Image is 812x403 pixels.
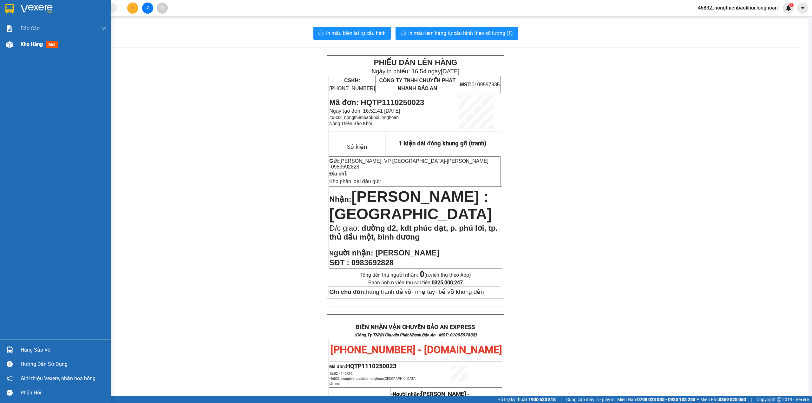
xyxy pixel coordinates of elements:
[693,4,783,12] span: 46832_nongthienbaokhoi.longhoan
[157,3,168,14] button: aim
[329,364,396,369] span: Mã đơn:
[21,345,106,355] div: Hàng sắp về
[497,396,556,403] span: Hỗ trợ kỹ thuật:
[334,248,373,257] span: gười nhận:
[7,390,13,396] span: message
[331,164,359,169] span: 0983692828
[351,258,394,267] span: 0983692828
[329,121,372,126] span: Nông Thiên Bảo Khôi
[340,158,445,164] span: [PERSON_NAME]: VP [GEOGRAPHIC_DATA]
[399,140,486,147] span: 1 kiện dài đóng khung gỗ (tranh)
[344,78,360,83] strong: CSKH:
[329,78,375,91] span: [PHONE_NUMBER]
[408,29,513,37] span: In mẫu tem hàng tự cấu hình theo số lượng (1)
[318,30,324,36] span: printer
[3,22,48,33] span: [PHONE_NUMBER]
[329,158,339,164] strong: Gửi:
[379,78,455,91] span: CÔNG TY TNHH CHUYỂN PHÁT NHANH BẢO AN
[789,3,794,7] sup: 1
[329,258,349,267] strong: SĐT :
[331,344,502,356] span: [PHONE_NUMBER] - [DOMAIN_NAME]
[5,4,14,14] img: logo-vxr
[420,270,424,279] strong: 0
[329,288,366,295] strong: Ghi chú đơn:
[329,158,488,169] span: [PERSON_NAME] -
[329,158,488,169] span: -
[329,224,361,232] span: Đ/c giao:
[329,188,492,222] span: [PERSON_NAME] : [GEOGRAPHIC_DATA]
[313,27,391,40] button: printerIn mẫu biên lai tự cấu hình
[617,396,695,403] span: Miền Nam
[800,5,806,11] span: caret-down
[21,360,106,369] div: Hướng dẫn sử dụng
[7,361,13,367] span: question-circle
[374,58,457,67] strong: PHIẾU DÁN LÊN HÀNG
[700,396,746,403] span: Miền Bắc
[21,388,106,398] div: Phản hồi
[368,280,463,286] span: Phản ánh n.viên thu sai tiền:
[329,224,498,241] span: đường d2, kđt phúc đạt, p. phú lơi, tp. thủ dầu một, bình dương
[6,25,13,32] img: solution-icon
[460,82,500,87] span: 0109597835
[393,391,466,397] span: Người nhận:
[21,24,40,32] span: Báo cáo
[145,6,150,10] span: file-add
[460,82,471,87] strong: MST:
[719,397,746,402] strong: 0369 525 060
[3,38,97,47] span: Mã đơn: HQTP1110250023
[46,41,58,48] span: mới
[371,68,459,75] span: Ngày in phiếu: 16:54 ngày
[329,372,416,386] span: 16:52:41 [DATE] -
[346,363,396,370] span: HQTP1110250023
[6,41,13,48] img: warehouse-icon
[347,143,367,150] span: Số kiện
[127,3,138,14] button: plus
[21,41,43,47] span: Kho hàng
[142,3,153,14] button: file-add
[101,26,106,31] span: down
[329,377,416,386] span: 46832_nongthienbaokhoi.longhoan
[441,68,460,75] span: [DATE]
[466,391,469,397] span: -
[356,324,475,331] strong: BIÊN NHẬN VẬN CHUYỂN BẢO AN EXPRESS
[432,280,463,286] strong: 0325.000.247
[326,29,386,37] span: In mẫu biên lai tự cấu hình
[21,374,95,382] span: Giới thiệu Vexere, nhận hoa hồng
[396,27,518,40] button: printerIn mẫu tem hàng tự cấu hình theo số lượng (1)
[329,171,347,176] strong: Địa chỉ:
[329,195,351,203] span: Nhận:
[421,391,466,398] span: [PERSON_NAME]
[375,248,439,257] span: [PERSON_NAME]
[797,3,808,14] button: caret-down
[160,6,164,10] span: aim
[786,5,791,11] img: icon-new-feature
[528,397,556,402] strong: 1900 633 818
[697,398,699,401] span: ⚪️
[329,115,399,120] span: 46832_nongthienbaokhoi.longhoan
[560,396,561,403] span: |
[637,397,695,402] strong: 0708 023 035 - 0935 103 250
[329,108,400,114] span: Ngày tạo đơn: 16:52:41 [DATE]
[790,3,792,7] span: 1
[17,22,34,27] strong: CSKH:
[401,30,406,36] span: printer
[420,272,471,278] span: (n.viên thu theo App)
[391,391,466,398] strong: -
[6,347,13,353] img: warehouse-icon
[566,396,616,403] span: Cung cấp máy in - giấy in:
[131,6,135,10] span: plus
[329,288,484,295] span: hàng tranh dễ vỡ- nhẹ tay- bể vỡ không đền
[777,397,781,402] span: copyright
[40,13,128,19] span: Ngày in phiếu: 16:54 ngày
[329,179,381,184] span: Kho phân loại đầu gửi:
[55,22,116,33] span: CÔNG TY TNHH CHUYỂN PHÁT NHANH BẢO AN
[7,375,13,381] span: notification
[329,250,373,257] strong: N
[354,333,477,337] strong: (Công Ty TNHH Chuyển Phát Nhanh Bảo An - MST: 0109597835)
[329,98,424,107] span: Mã đơn: HQTP1110250023
[42,3,126,11] strong: PHIẾU DÁN LÊN HÀNG
[360,272,471,278] span: Tổng tiền thu người nhận:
